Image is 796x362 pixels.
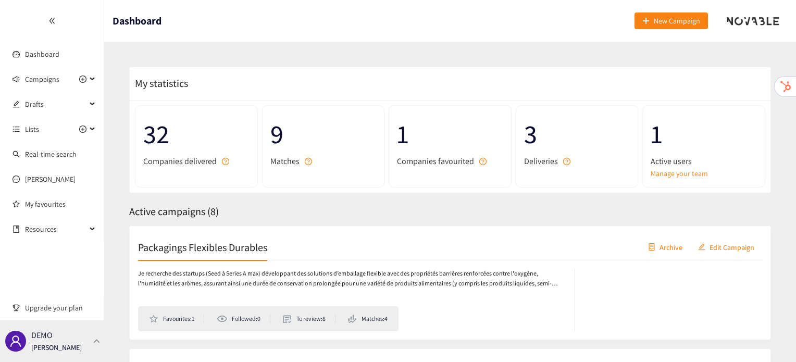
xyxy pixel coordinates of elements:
[138,240,267,254] h2: Packagings Flexibles Durables
[138,269,564,289] p: Je recherche des startups (Seed à Series A max) développant des solutions d’emballage flexible av...
[130,77,188,90] span: My statistics
[524,114,630,155] span: 3
[13,76,20,83] span: sound
[305,158,312,165] span: question-circle
[13,226,20,233] span: book
[690,239,762,255] button: editEdit Campaign
[25,49,59,59] a: Dashboard
[635,13,708,29] button: plusNew Campaign
[143,114,250,155] span: 32
[563,158,570,165] span: question-circle
[270,114,377,155] span: 9
[79,76,86,83] span: plus-circle
[31,329,53,342] p: DEMO
[13,304,20,311] span: trophy
[270,155,300,168] span: Matches
[9,335,22,347] span: user
[698,243,705,252] span: edit
[13,101,20,108] span: edit
[651,114,757,155] span: 1
[660,241,682,253] span: Archive
[48,17,56,24] span: double-left
[79,126,86,133] span: plus-circle
[31,342,82,353] p: [PERSON_NAME]
[651,168,757,179] a: Manage your team
[25,69,59,90] span: Campaigns
[642,17,650,26] span: plus
[25,297,96,318] span: Upgrade your plan
[397,155,474,168] span: Companies favourited
[217,314,270,323] li: Followed: 0
[25,119,39,140] span: Lists
[25,94,86,115] span: Drafts
[149,314,204,323] li: Favourites: 1
[479,158,487,165] span: question-circle
[640,239,690,255] button: containerArchive
[348,314,388,323] li: Matches: 4
[654,15,700,27] span: New Campaign
[710,241,754,253] span: Edit Campaign
[283,314,335,323] li: To review: 8
[129,205,219,218] span: Active campaigns ( 8 )
[524,155,558,168] span: Deliveries
[13,126,20,133] span: unordered-list
[25,194,96,215] a: My favourites
[648,243,655,252] span: container
[397,114,503,155] span: 1
[651,155,692,168] span: Active users
[25,219,86,240] span: Resources
[25,149,77,159] a: Real-time search
[129,226,771,340] a: Packagings Flexibles DurablescontainerArchiveeditEdit CampaignJe recherche des startups (Seed à S...
[222,158,229,165] span: question-circle
[143,155,217,168] span: Companies delivered
[25,174,76,184] a: [PERSON_NAME]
